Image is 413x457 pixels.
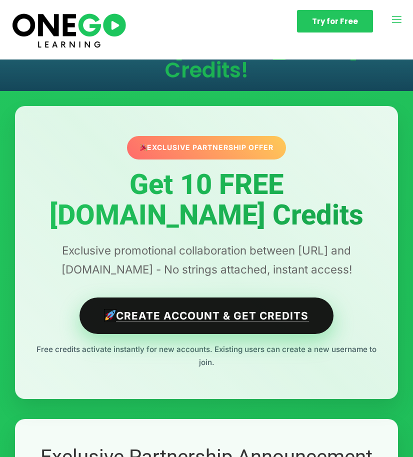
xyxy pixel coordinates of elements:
h1: Get 10 FREE [DOMAIN_NAME] Credits! [30,39,383,81]
a: Create Account & Get Credits [79,297,334,334]
button: open-menu [390,13,403,29]
h1: Get 10 FREE [DOMAIN_NAME] Credits [35,169,378,231]
div: Exclusive Partnership Offer [127,136,286,159]
p: Free credits activate instantly for new accounts. Existing users can create a new username to join. [35,343,378,369]
img: 🚀 [105,310,115,320]
img: 🎉 [140,144,147,151]
span: Try for Free [312,17,358,25]
p: Exclusive promotional collaboration between [URL] and [DOMAIN_NAME] - No strings attached, instan... [35,241,378,279]
a: Try for Free [297,10,373,32]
